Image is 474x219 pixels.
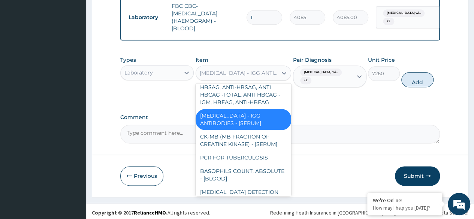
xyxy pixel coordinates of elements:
div: Laboratory [124,69,153,76]
div: PCR FOR TUBERCULOSIS [196,151,292,164]
div: BASOPHILS COUNT, ABSOLUTE - [BLOOD] [196,164,292,185]
label: Comment [120,114,440,121]
button: Submit [395,166,440,186]
textarea: Type your message and hit 'Enter' [4,142,143,168]
div: [MEDICAL_DATA] PROFILE = HBSAG, ANTI-HBSAG, ANTI HBCAG -TOTAL, ANTI HBCAG -IGM, HBEAG, ANTI-HBEAG [196,73,292,109]
span: [MEDICAL_DATA] wi... [300,69,342,76]
label: Pair Diagnosis [293,56,332,64]
strong: Copyright © 2017 . [92,209,167,216]
p: How may I help you today? [373,205,437,211]
label: Item [196,56,208,64]
span: We're online! [43,63,103,139]
label: Unit Price [368,56,395,64]
div: Redefining Heath Insurance in [GEOGRAPHIC_DATA] using Telemedicine and Data Science! [270,209,468,216]
button: Previous [120,166,163,186]
div: Chat with us now [39,42,126,52]
img: d_794563401_company_1708531726252_794563401 [14,37,30,56]
div: CK-MB (MB FRACTION OF CREATINE KINASE) - [SERUM] [196,130,292,151]
span: [MEDICAL_DATA] wi... [383,9,425,17]
div: [MEDICAL_DATA] - IGG ANTIBODIES - [SERUM] [196,109,292,130]
div: We're Online! [373,197,437,204]
div: Minimize live chat window [123,4,141,22]
label: Types [120,57,136,63]
span: + 2 [300,77,311,84]
td: Laboratory [125,10,168,24]
div: [MEDICAL_DATA] - IGG ANTIBODIES - [SERUM] [200,69,278,77]
span: + 2 [383,18,394,25]
div: [MEDICAL_DATA] DETECTION BY SKIN SNIP [196,185,292,206]
a: RelianceHMO [134,209,166,216]
button: Add [401,72,433,87]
